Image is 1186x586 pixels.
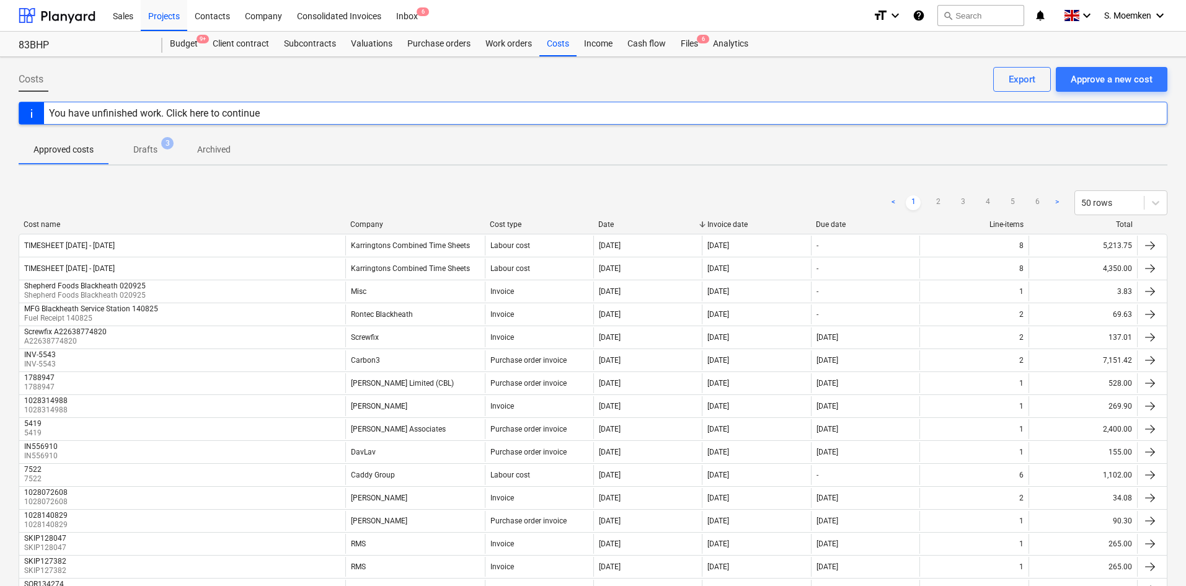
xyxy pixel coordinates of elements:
div: Labour cost [490,264,530,273]
div: TIMESHEET [DATE] - [DATE] [24,241,115,250]
div: Date [598,220,697,229]
div: 34.08 [1029,488,1137,508]
div: 1 [1019,287,1024,296]
div: - [816,287,818,296]
div: [DATE] [707,539,729,548]
div: 2 [1019,333,1024,342]
div: - [816,471,818,479]
div: [DATE] [816,494,838,502]
div: 1028314988 [24,396,68,405]
a: Files6 [673,32,706,56]
i: keyboard_arrow_down [1153,8,1167,23]
p: SKIP127382 [24,566,69,576]
div: 90.30 [1029,511,1137,531]
p: 1028314988 [24,405,70,415]
div: Karringtons Combined Time Sheets [351,264,470,273]
div: [DATE] [599,539,621,548]
div: 1 [1019,517,1024,525]
span: 6 [697,35,709,43]
p: 7522 [24,474,44,484]
a: Cash flow [620,32,673,56]
div: Line-items [925,220,1024,229]
div: Invoice date [707,220,807,229]
div: Budget [162,32,205,56]
div: Purchase order invoice [490,517,567,525]
div: [PERSON_NAME] Limited (CBL) [351,379,454,388]
div: [DATE] [707,425,729,433]
p: A22638774820 [24,336,109,347]
div: [DATE] [707,402,729,411]
div: 3.83 [1029,282,1137,301]
i: Knowledge base [913,8,925,23]
div: [PERSON_NAME] [351,494,407,502]
div: Total [1033,220,1133,229]
div: [DATE] [599,562,621,571]
a: Work orders [478,32,539,56]
a: Costs [539,32,577,56]
div: 4,350.00 [1029,259,1137,278]
div: 265.00 [1029,534,1137,554]
div: Export [1009,71,1035,87]
div: Client contract [205,32,277,56]
div: 1 [1019,402,1024,411]
div: RMS [351,562,366,571]
div: Karringtons Combined Time Sheets [351,241,470,250]
div: 1,102.00 [1029,465,1137,485]
div: [DATE] [599,448,621,456]
div: [DATE] [599,402,621,411]
div: 1 [1019,539,1024,548]
div: IN556910 [24,442,58,451]
div: 1028140829 [24,511,68,520]
iframe: Chat Widget [1124,526,1186,586]
a: Next page [1050,195,1064,210]
a: Subcontracts [277,32,343,56]
a: Budget9+ [162,32,205,56]
div: SKIP128047 [24,534,66,543]
div: Invoice [490,333,514,342]
div: Purchase order invoice [490,448,567,456]
div: SKIP127382 [24,557,66,566]
div: 2 [1019,310,1024,319]
p: Drafts [133,143,157,156]
div: Rontec Blackheath [351,310,413,319]
div: INV-5543 [24,350,56,359]
p: 1788947 [24,382,57,393]
a: Previous page [886,195,901,210]
div: Purchase order invoice [490,356,567,365]
div: Labour cost [490,471,530,479]
span: Costs [19,72,43,87]
div: 269.90 [1029,396,1137,416]
div: Company [350,220,480,229]
div: Misc [351,287,366,296]
div: TIMESHEET [DATE] - [DATE] [24,264,115,273]
div: 1 [1019,379,1024,388]
p: 1028072608 [24,497,70,507]
div: Screwfix A22638774820 [24,327,107,336]
a: Purchase orders [400,32,478,56]
div: [DATE] [816,425,838,433]
div: [DATE] [707,379,729,388]
div: Analytics [706,32,756,56]
a: Page 1 is your current page [906,195,921,210]
div: [DATE] [599,264,621,273]
div: 528.00 [1029,373,1137,393]
div: Purchase order invoice [490,425,567,433]
p: Archived [197,143,231,156]
div: [PERSON_NAME] Associates [351,425,446,433]
div: [DATE] [707,333,729,342]
div: 5,213.75 [1029,236,1137,255]
div: 2 [1019,494,1024,502]
a: Page 4 [980,195,995,210]
p: 1028140829 [24,520,70,530]
div: 1788947 [24,373,55,382]
div: [DATE] [816,448,838,456]
div: MFG Blackheath Service Station 140825 [24,304,158,313]
span: search [943,11,953,20]
div: Screwfix [351,333,379,342]
div: Income [577,32,620,56]
a: Page 5 [1005,195,1020,210]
